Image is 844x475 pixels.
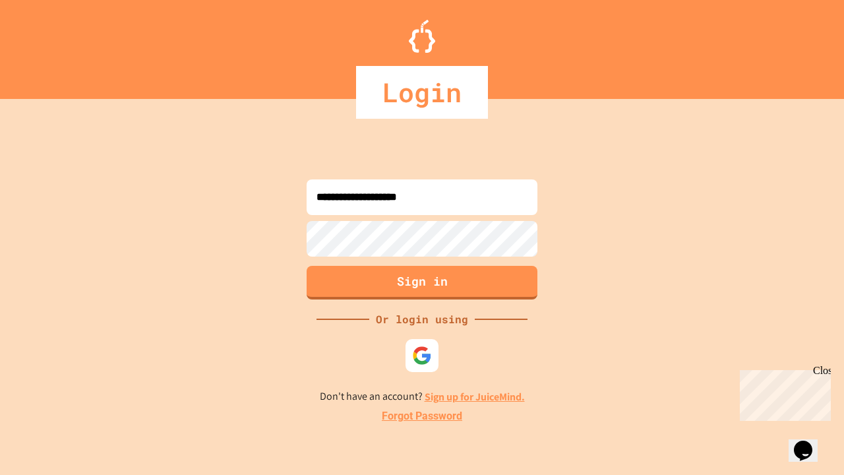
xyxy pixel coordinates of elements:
p: Don't have an account? [320,389,525,405]
a: Sign up for JuiceMind. [425,390,525,404]
img: Logo.svg [409,20,435,53]
div: Or login using [369,311,475,327]
iframe: chat widget [735,365,831,421]
a: Forgot Password [382,408,462,424]
div: Login [356,66,488,119]
iframe: chat widget [789,422,831,462]
div: Chat with us now!Close [5,5,91,84]
button: Sign in [307,266,537,300]
img: google-icon.svg [412,346,432,365]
